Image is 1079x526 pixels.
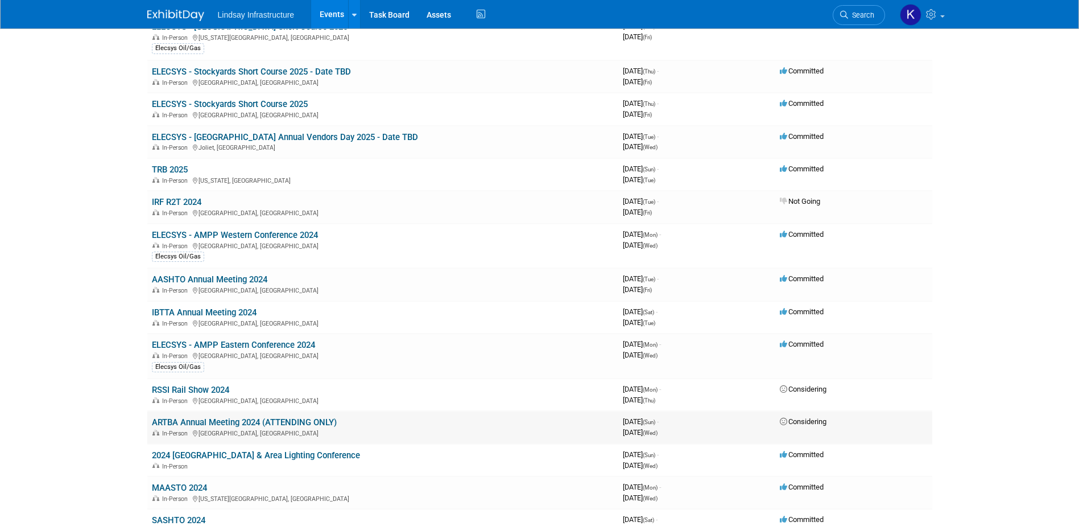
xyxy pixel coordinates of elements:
[623,197,659,206] span: [DATE]
[152,34,159,40] img: In-Person Event
[152,483,207,493] a: MAASTO 2024
[780,307,824,316] span: Committed
[643,199,655,205] span: (Tue)
[152,274,267,285] a: AASHTO Annual Meeting 2024
[623,208,652,216] span: [DATE]
[152,241,614,250] div: [GEOGRAPHIC_DATA], [GEOGRAPHIC_DATA]
[152,208,614,217] div: [GEOGRAPHIC_DATA], [GEOGRAPHIC_DATA]
[657,197,659,206] span: -
[643,287,652,293] span: (Fri)
[162,287,191,294] span: In-Person
[643,495,658,502] span: (Wed)
[643,112,652,118] span: (Fri)
[152,209,159,215] img: In-Person Event
[623,351,658,359] span: [DATE]
[152,362,204,372] div: Elecsys Oil/Gas
[152,450,360,461] a: 2024 [GEOGRAPHIC_DATA] & Area Lighting Conference
[162,320,191,327] span: In-Person
[659,230,661,239] span: -
[152,142,614,151] div: Joliet, [GEOGRAPHIC_DATA]
[152,307,257,318] a: IBTTA Annual Meeting 2024
[643,134,655,140] span: (Tue)
[643,276,655,282] span: (Tue)
[623,450,659,459] span: [DATE]
[780,340,824,348] span: Committed
[152,287,159,293] img: In-Person Event
[162,463,191,470] span: In-Person
[780,450,824,459] span: Committed
[780,99,824,108] span: Committed
[152,396,614,405] div: [GEOGRAPHIC_DATA], [GEOGRAPHIC_DATA]
[162,243,191,250] span: In-Person
[623,483,661,491] span: [DATE]
[162,209,191,217] span: In-Person
[643,101,655,107] span: (Thu)
[152,320,159,326] img: In-Person Event
[623,285,652,294] span: [DATE]
[152,175,614,184] div: [US_STATE], [GEOGRAPHIC_DATA]
[643,209,652,216] span: (Fri)
[780,132,824,141] span: Committed
[623,142,658,151] span: [DATE]
[152,132,418,142] a: ELECSYS - [GEOGRAPHIC_DATA] Annual Vendors Day 2025 - Date TBD
[659,340,661,348] span: -
[623,77,652,86] span: [DATE]
[643,144,658,150] span: (Wed)
[643,79,652,85] span: (Fri)
[152,112,159,117] img: In-Person Event
[152,252,204,262] div: Elecsys Oil/Gas
[162,177,191,184] span: In-Person
[623,515,658,524] span: [DATE]
[623,318,655,327] span: [DATE]
[643,342,658,348] span: (Mon)
[152,351,614,360] div: [GEOGRAPHIC_DATA], [GEOGRAPHIC_DATA]
[152,177,159,183] img: In-Person Event
[162,397,191,405] span: In-Person
[623,461,658,470] span: [DATE]
[657,450,659,459] span: -
[623,274,659,283] span: [DATE]
[152,285,614,294] div: [GEOGRAPHIC_DATA], [GEOGRAPHIC_DATA]
[152,43,204,54] div: Elecsys Oil/Gas
[780,483,824,491] span: Committed
[780,230,824,239] span: Committed
[643,452,655,458] span: (Sun)
[657,165,659,173] span: -
[152,77,614,87] div: [GEOGRAPHIC_DATA], [GEOGRAPHIC_DATA]
[780,67,824,75] span: Committed
[657,132,659,141] span: -
[623,340,661,348] span: [DATE]
[643,177,655,183] span: (Tue)
[623,67,659,75] span: [DATE]
[152,79,159,85] img: In-Person Event
[657,417,659,426] span: -
[152,197,201,207] a: IRF R2T 2024
[152,397,159,403] img: In-Person Event
[152,417,337,428] a: ARTBA Annual Meeting 2024 (ATTENDING ONLY)
[623,32,652,41] span: [DATE]
[900,4,921,26] img: Kurt Samson
[657,99,659,108] span: -
[643,430,658,436] span: (Wed)
[152,385,229,395] a: RSSI Rail Show 2024
[643,463,658,469] span: (Wed)
[623,132,659,141] span: [DATE]
[162,495,191,503] span: In-Person
[643,320,655,326] span: (Tue)
[643,352,658,359] span: (Wed)
[643,68,655,75] span: (Thu)
[623,428,658,437] span: [DATE]
[152,430,159,435] img: In-Person Event
[780,197,820,206] span: Not Going
[623,241,658,249] span: [DATE]
[623,230,661,239] span: [DATE]
[623,307,658,316] span: [DATE]
[656,307,658,316] span: -
[623,110,652,118] span: [DATE]
[643,397,655,404] span: (Thu)
[643,243,658,249] span: (Wed)
[162,79,191,87] span: In-Person
[147,10,204,21] img: ExhibitDay
[780,274,824,283] span: Committed
[780,515,824,524] span: Committed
